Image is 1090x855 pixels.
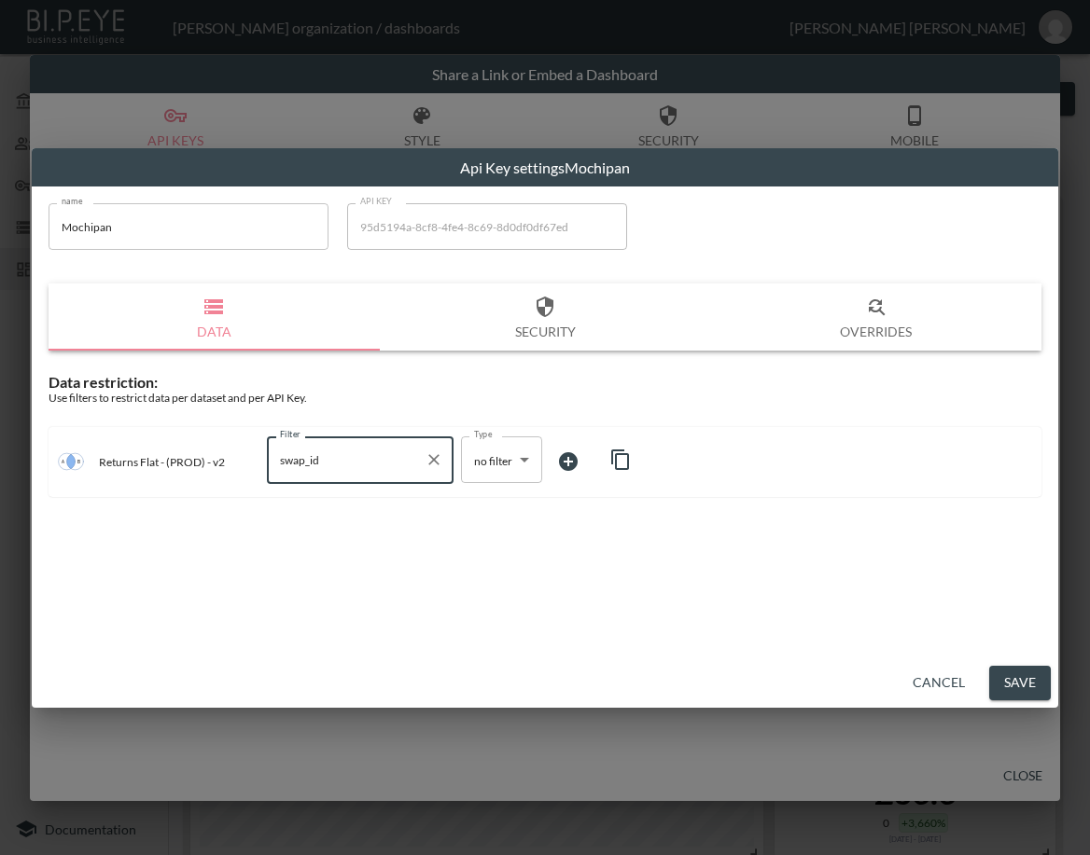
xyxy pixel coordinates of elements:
button: Security [380,283,711,351]
img: inner join icon [58,448,84,475]
button: Data [49,283,380,351]
button: Save [989,666,1051,700]
label: Filter [280,428,300,440]
button: Overrides [710,283,1041,351]
span: no filter [474,454,512,468]
label: name [62,195,83,207]
span: Data restriction: [49,373,158,391]
label: Type [474,428,493,440]
button: Cancel [905,666,972,700]
button: Clear [421,447,447,473]
label: API KEY [360,195,393,207]
p: Returns Flat - (PROD) - v2 [99,455,225,469]
div: Use filters to restrict data per dataset and per API Key. [49,391,1041,405]
h2: Api Key settings Mochipan [32,148,1058,187]
input: Filter [275,445,417,475]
